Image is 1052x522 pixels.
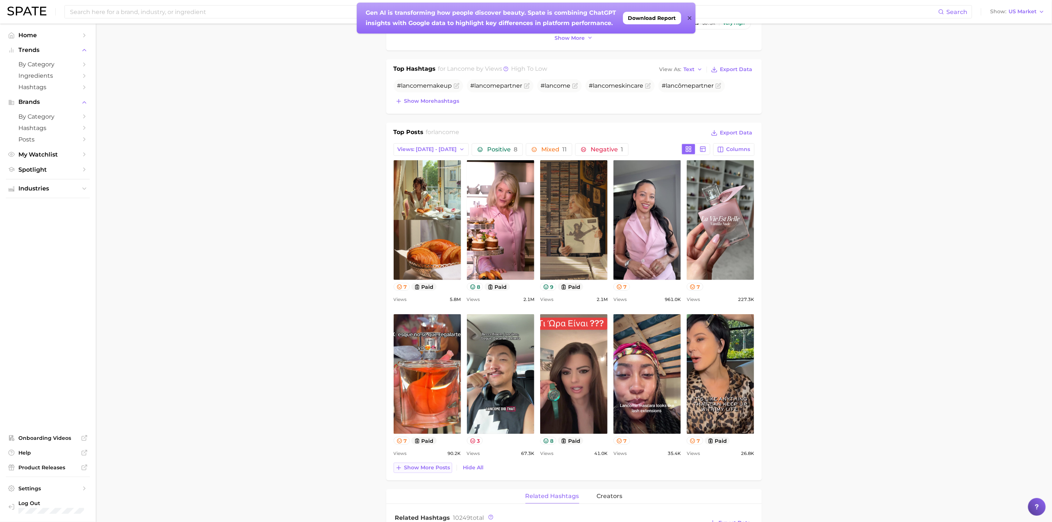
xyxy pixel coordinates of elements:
span: lancome [447,65,475,72]
span: lancome [545,82,571,89]
input: Search here for a brand, industry, or ingredient [69,6,938,18]
img: SPATE [7,7,46,15]
button: Columns [713,143,754,156]
span: 2.1m [523,295,534,304]
button: View AsText [658,65,705,74]
span: related hashtags [525,493,579,500]
a: by Category [6,111,90,122]
span: Show more hashtags [404,98,460,104]
a: Home [6,29,90,41]
button: Hide All [461,463,486,473]
span: total [453,514,484,521]
span: Brands [18,99,77,105]
span: US Market [1009,10,1037,14]
a: Hashtags [6,81,90,93]
button: paid [411,437,437,445]
span: 961.0k [665,295,681,304]
a: Hashtags [6,122,90,134]
span: Show more [555,35,585,41]
span: Posts [18,136,77,143]
span: # makeup [397,82,452,89]
span: Log Out [18,500,95,507]
a: Product Releases [6,462,90,473]
button: Industries [6,183,90,194]
span: # [541,82,571,89]
span: # skincare [589,82,644,89]
button: Flag as miscategorized or irrelevant [572,83,578,89]
button: Export Data [709,128,754,138]
span: 5.8m [450,295,461,304]
span: Positive [487,147,517,153]
span: Related Hashtags [395,514,450,521]
span: Text [684,67,695,71]
span: Mixed [541,147,567,153]
button: 3 [467,437,483,445]
span: Columns [726,146,750,153]
button: paid [485,283,510,291]
span: Help [18,449,77,456]
span: Views [394,295,407,304]
a: Settings [6,483,90,494]
button: 8 [467,283,483,291]
a: Log out. Currently logged in with e-mail srosen@interparfumsinc.com. [6,498,90,516]
span: My Watchlist [18,151,77,158]
span: 8 [514,146,517,153]
span: 90.2k [448,449,461,458]
span: Show [990,10,1006,14]
button: 7 [394,283,410,291]
a: My Watchlist [6,149,90,160]
button: Show more [553,33,595,43]
span: Search [946,8,967,15]
span: Trends [18,47,77,53]
button: paid [411,283,437,291]
span: Home [18,32,77,39]
span: Views [540,449,553,458]
button: Flag as miscategorized or irrelevant [524,83,530,89]
span: Export Data [720,130,753,136]
a: Ingredients [6,70,90,81]
span: #lancômepartner [662,82,714,89]
span: Product Releases [18,464,77,471]
button: Export Data [709,64,754,75]
h2: for [426,128,459,139]
span: Onboarding Videos [18,435,77,441]
a: Onboarding Videos [6,432,90,444]
button: 7 [613,283,630,291]
button: Views: [DATE] - [DATE] [394,143,469,156]
span: Ingredients [18,72,77,79]
a: by Category [6,59,90,70]
span: Export Data [720,66,753,73]
button: 8 [540,437,557,445]
span: 227.3k [738,295,754,304]
span: Settings [18,485,77,492]
span: 11 [562,146,567,153]
button: Show morehashtags [394,96,461,106]
button: 7 [687,283,703,291]
span: Views [467,295,480,304]
button: ShowUS Market [988,7,1046,17]
h1: Top Hashtags [394,64,436,75]
h1: Top Posts [394,128,424,139]
button: Brands [6,97,90,108]
span: 26.8k [741,449,754,458]
span: lancome [433,129,459,136]
button: 7 [394,437,410,445]
a: Spotlight [6,164,90,175]
button: paid [558,283,583,291]
span: creators [597,493,623,500]
span: Views [394,449,407,458]
span: 41.0k [594,449,608,458]
span: 1 [621,146,623,153]
span: lancome [593,82,619,89]
span: Views [613,449,627,458]
button: 7 [613,437,630,445]
span: 2.1m [597,295,608,304]
button: 7 [687,437,703,445]
span: Spotlight [18,166,77,173]
span: lancome [475,82,500,89]
span: Views [540,295,553,304]
h2: for by Views [438,64,547,75]
span: lancome [401,82,427,89]
button: Trends [6,45,90,56]
span: Industries [18,185,77,192]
